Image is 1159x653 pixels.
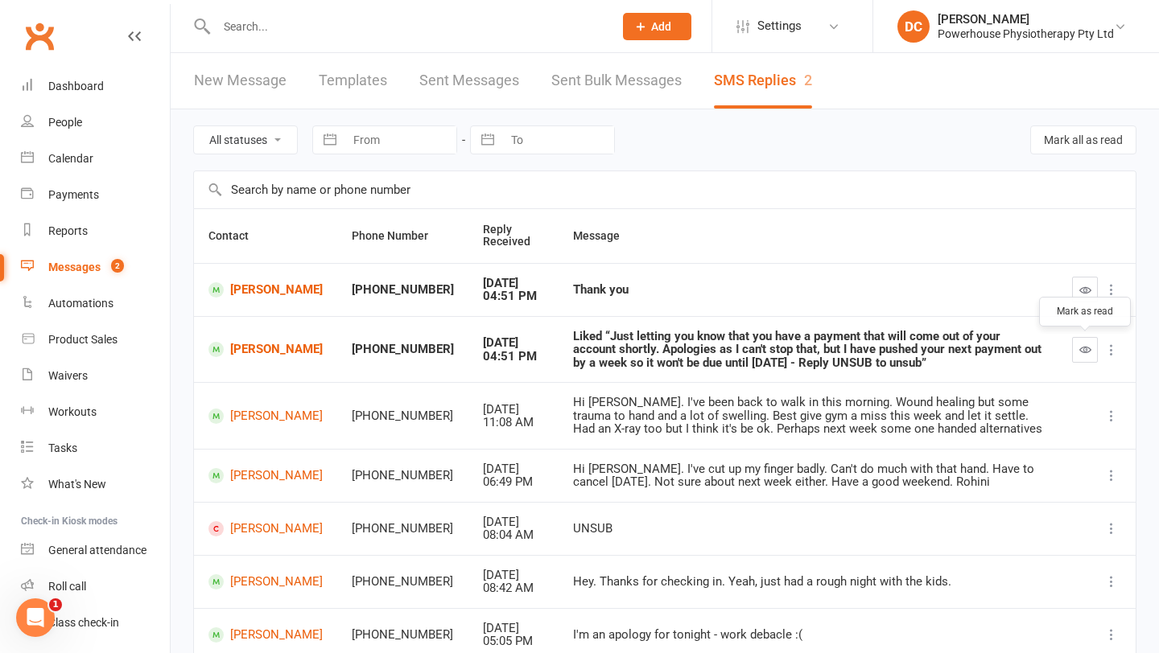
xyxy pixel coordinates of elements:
a: SMS Replies2 [714,53,812,109]
div: Liked “Just letting you know that you have a payment that will come out of your account shortly. ... [573,330,1043,370]
th: Phone Number [337,209,468,263]
div: Reports [48,224,88,237]
span: 2 [111,259,124,273]
div: 06:49 PM [483,475,544,489]
div: [DATE] [483,277,544,290]
a: Sent Messages [419,53,519,109]
div: [PHONE_NUMBER] [352,469,454,483]
a: Product Sales [21,322,170,358]
a: Sent Bulk Messages [551,53,682,109]
a: Dashboard [21,68,170,105]
a: Tasks [21,430,170,466]
div: 08:42 AM [483,581,544,595]
div: Messages [48,261,101,273]
div: [DATE] [483,336,544,350]
a: Class kiosk mode [21,605,170,641]
div: What's New [48,478,106,491]
a: [PERSON_NAME] [208,282,323,298]
div: Tasks [48,441,77,454]
input: Search by name or phone number [194,171,1136,208]
div: [PERSON_NAME] [938,12,1114,27]
input: From [344,126,456,154]
div: [DATE] [483,515,544,529]
a: [PERSON_NAME] [208,468,323,483]
div: [PHONE_NUMBER] [352,283,454,297]
div: Class check-in [48,616,119,629]
div: 05:05 PM [483,635,544,648]
div: Thank you [573,283,1043,297]
div: Automations [48,297,113,310]
th: Message [559,209,1058,263]
div: [PHONE_NUMBER] [352,409,454,423]
div: [PHONE_NUMBER] [352,575,454,589]
a: What's New [21,466,170,503]
div: 04:51 PM [483,350,544,363]
span: Settings [757,8,802,44]
a: Roll call [21,569,170,605]
div: 2 [804,72,812,88]
a: Workouts [21,394,170,430]
button: Add [623,13,691,40]
div: UNSUB [573,522,1043,536]
div: Dashboard [48,80,104,92]
div: [DATE] [483,462,544,476]
div: [DATE] [483,622,544,635]
div: People [48,116,82,129]
div: DC [897,10,930,43]
button: Mark all as read [1030,125,1136,154]
div: Product Sales [48,333,118,346]
div: Hi [PERSON_NAME]. I've cut up my finger badly. Can't do much with that hand. Have to cancel [DATE... [573,462,1043,489]
a: Payments [21,177,170,213]
div: I'm an apology for tonight - work debacle :( [573,628,1043,642]
a: Reports [21,213,170,249]
div: Calendar [48,152,93,165]
a: [PERSON_NAME] [208,409,323,424]
a: People [21,105,170,141]
a: Waivers [21,358,170,394]
div: [PHONE_NUMBER] [352,628,454,642]
div: Powerhouse Physiotherapy Pty Ltd [938,27,1114,41]
a: Templates [319,53,387,109]
input: To [502,126,614,154]
div: Roll call [48,580,86,593]
div: [DATE] [483,569,544,582]
a: Automations [21,285,170,322]
div: [PHONE_NUMBER] [352,343,454,356]
a: Clubworx [19,16,60,56]
div: 04:51 PM [483,290,544,303]
a: New Message [194,53,287,109]
th: Reply Received [468,209,559,263]
span: 1 [49,598,62,611]
div: [DATE] [483,403,544,417]
a: General attendance kiosk mode [21,532,170,569]
a: Messages 2 [21,249,170,285]
span: Add [651,20,671,33]
div: Payments [48,188,99,201]
div: Waivers [48,369,88,382]
div: 11:08 AM [483,416,544,429]
a: [PERSON_NAME] [208,574,323,589]
div: Hi [PERSON_NAME]. I've been back to walk in this morning. Wound healing but some trauma to hand a... [573,396,1043,436]
a: [PERSON_NAME] [208,627,323,643]
div: 08:04 AM [483,528,544,542]
input: Search... [212,15,602,38]
div: General attendance [48,544,146,556]
a: [PERSON_NAME] [208,342,323,357]
th: Contact [194,209,337,263]
a: [PERSON_NAME] [208,521,323,536]
div: [PHONE_NUMBER] [352,522,454,536]
div: Hey. Thanks for checking in. Yeah, just had a rough night with the kids. [573,575,1043,589]
div: Workouts [48,405,97,418]
iframe: Intercom live chat [16,598,55,637]
a: Calendar [21,141,170,177]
